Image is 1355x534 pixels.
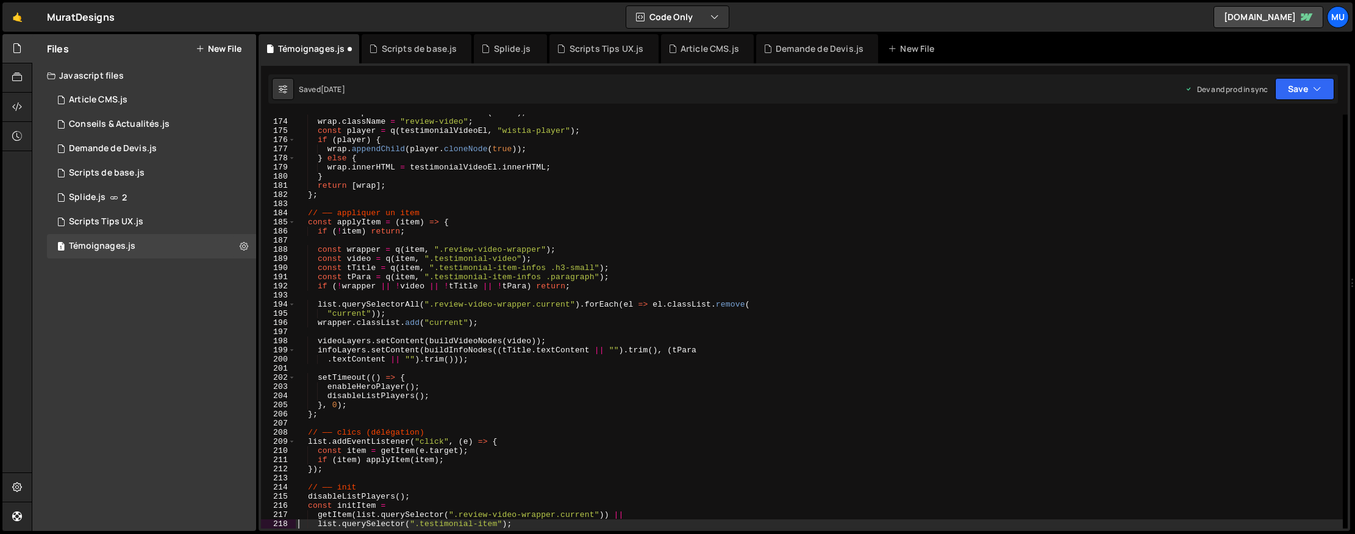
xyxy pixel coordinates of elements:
[681,43,739,55] div: Article CMS.js
[261,291,296,300] div: 193
[494,43,531,55] div: Splide.js
[32,63,256,88] div: Javascript files
[261,446,296,455] div: 210
[2,2,32,32] a: 🤙
[1275,78,1334,100] button: Save
[261,355,296,364] div: 200
[261,208,296,218] div: 184
[69,143,157,154] div: Demande de Devis.js
[261,218,296,227] div: 185
[261,236,296,245] div: 187
[261,327,296,336] div: 197
[299,84,345,94] div: Saved
[261,117,296,126] div: 174
[261,300,296,309] div: 194
[261,455,296,465] div: 211
[122,193,127,202] span: 2
[261,181,296,190] div: 181
[47,234,256,258] div: 16543/44950.js
[261,199,296,208] div: 183
[69,241,135,252] div: Témoignages.js
[261,172,296,181] div: 180
[261,391,296,400] div: 204
[69,94,127,105] div: Article CMS.js
[69,168,145,179] div: Scripts de base.js
[47,210,256,234] div: 16543/44952.js
[196,44,241,54] button: New File
[261,382,296,391] div: 203
[47,112,256,137] div: 16543/44953.js
[261,483,296,492] div: 214
[382,43,457,55] div: Scripts de base.js
[261,282,296,291] div: 192
[261,519,296,529] div: 218
[261,400,296,410] div: 205
[47,88,256,112] div: 16543/44947.js
[261,254,296,263] div: 189
[261,154,296,163] div: 178
[261,510,296,519] div: 217
[1214,6,1323,28] a: [DOMAIN_NAME]
[570,43,644,55] div: Scripts Tips UX.js
[69,192,105,203] div: Splide.js
[278,43,345,55] div: Témoignages.js
[261,163,296,172] div: 179
[888,43,939,55] div: New File
[261,492,296,501] div: 215
[261,227,296,236] div: 186
[261,336,296,346] div: 198
[261,190,296,199] div: 182
[261,309,296,318] div: 195
[261,144,296,154] div: 177
[261,419,296,428] div: 207
[626,6,729,28] button: Code Only
[261,437,296,446] div: 209
[69,216,143,227] div: Scripts Tips UX.js
[261,465,296,474] div: 212
[776,43,863,55] div: Demande de Devis.js
[261,126,296,135] div: 175
[261,428,296,437] div: 208
[47,137,256,161] div: 16543/44961.js
[69,119,170,130] div: Conseils & Actualités.js
[321,84,345,94] div: [DATE]
[1327,6,1349,28] a: Mu
[261,346,296,355] div: 199
[261,135,296,144] div: 176
[261,364,296,373] div: 201
[47,10,115,24] div: MuratDesigns
[261,272,296,282] div: 191
[261,501,296,510] div: 216
[261,245,296,254] div: 188
[57,243,65,252] span: 1
[47,42,69,55] h2: Files
[261,474,296,483] div: 213
[261,318,296,327] div: 196
[261,373,296,382] div: 202
[1185,84,1268,94] div: Dev and prod in sync
[261,263,296,272] div: 190
[261,410,296,419] div: 206
[47,185,256,210] div: Splide.js
[47,161,256,185] div: 16543/44987.js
